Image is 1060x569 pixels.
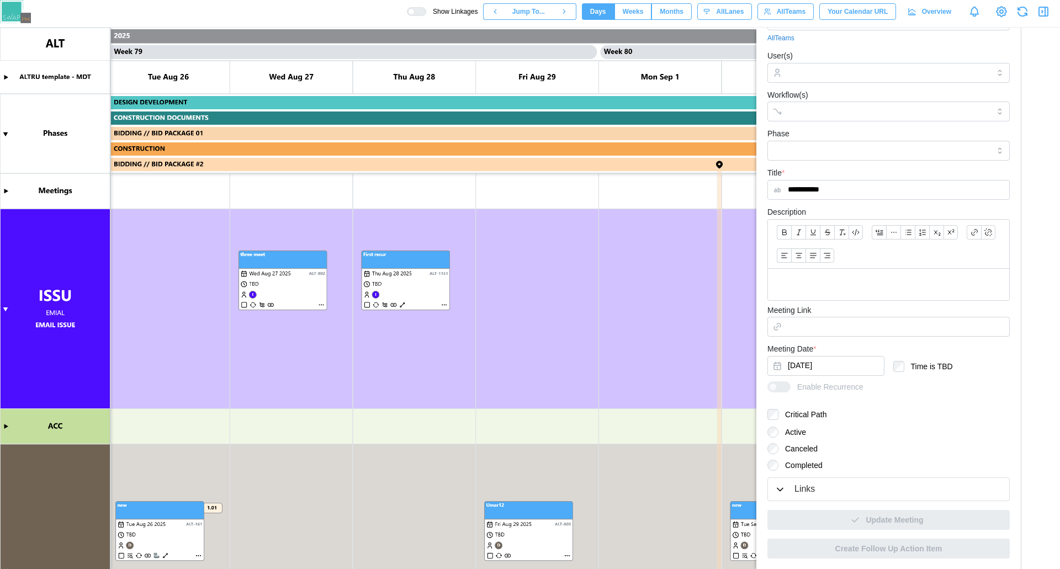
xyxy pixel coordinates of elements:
[791,248,805,263] button: Align text: center
[805,248,820,263] button: Align text: justify
[915,225,929,240] button: Ordered list
[929,225,944,240] button: Subscript
[791,225,805,240] button: Italic
[767,89,808,102] label: Workflow(s)
[967,225,981,240] button: Link
[590,4,606,19] span: Days
[426,7,478,16] span: Show Linkages
[777,248,791,263] button: Align text: left
[900,225,915,240] button: Bullet list
[767,167,785,179] label: Title
[512,4,545,19] span: Jump To...
[767,50,793,62] label: User(s)
[778,443,818,454] label: Canceled
[805,225,820,240] button: Underline
[834,225,849,240] button: Clear formatting
[778,460,823,471] label: Completed
[922,4,951,19] span: Overview
[767,33,794,44] a: All Teams
[777,4,805,19] span: All Teams
[767,128,789,140] label: Phase
[1036,4,1051,19] button: Close Drawer
[994,4,1009,19] a: View Project
[820,248,834,263] button: Align text: right
[791,381,863,392] span: Enable Recurrence
[849,225,863,240] button: Code
[778,427,806,438] label: Active
[768,478,1009,501] button: Links
[623,4,644,19] span: Weeks
[904,361,953,372] label: Time is TBD
[660,4,683,19] span: Months
[767,206,806,219] label: Description
[778,409,826,420] label: Critical Path
[767,356,884,376] button: Aug 28, 2025
[981,225,995,240] button: Remove link
[794,482,815,496] div: Links
[767,343,817,355] label: Meeting Date
[828,4,888,19] span: Your Calendar URL
[872,225,886,240] button: Blockquote
[716,4,744,19] span: All Lanes
[767,305,811,317] label: Meeting Link
[820,225,834,240] button: Strikethrough
[944,225,958,240] button: Superscript
[1011,1,1033,23] button: Refresh Grid
[965,2,984,21] a: Notifications
[886,225,900,240] button: Horizontal line
[777,225,791,240] button: Bold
